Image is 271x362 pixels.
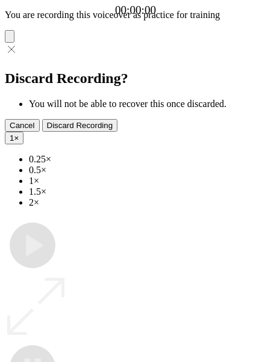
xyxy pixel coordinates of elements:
li: You will not be able to recover this once discarded. [29,99,266,109]
button: Discard Recording [42,119,118,132]
li: 2× [29,197,266,208]
p: You are recording this voiceover as practice for training [5,10,266,20]
button: 1× [5,132,23,144]
a: 00:00:00 [115,4,156,17]
button: Cancel [5,119,40,132]
span: 1 [10,133,14,143]
li: 1.5× [29,186,266,197]
li: 0.5× [29,165,266,176]
li: 1× [29,176,266,186]
li: 0.25× [29,154,266,165]
h2: Discard Recording? [5,70,266,87]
